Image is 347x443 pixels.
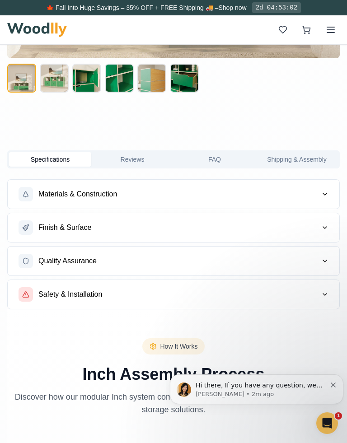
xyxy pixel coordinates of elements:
[8,180,339,209] button: Materials & Construction
[252,2,301,13] div: 2d 04:53:02
[8,213,339,242] button: Finish & Surface
[9,152,91,167] button: Specifications
[38,189,117,200] span: Materials & Construction
[8,280,339,309] button: Safety & Installation
[256,152,338,167] button: Shipping & Assembly
[46,4,218,11] span: 🍁 Fall Into Huge Savings – 35% OFF + FREE Shipping 🚚 –
[8,247,339,275] button: Quality Assurance
[166,355,347,419] iframe: Intercom notifications message
[91,152,173,167] button: Reviews
[14,391,333,416] p: Discover how our modular Inch system comes together to create beautiful, customizable storage sol...
[160,342,198,351] span: How It Works
[38,256,97,266] span: Quality Assurance
[7,23,67,37] img: Woodlly
[38,222,91,233] span: Finish & Surface
[38,289,102,300] span: Safety & Installation
[335,412,342,420] span: 1
[316,412,338,434] iframe: Intercom live chat
[14,365,333,383] h2: Inch Assembly Process
[218,4,246,11] a: Shop now
[173,152,256,167] button: FAQ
